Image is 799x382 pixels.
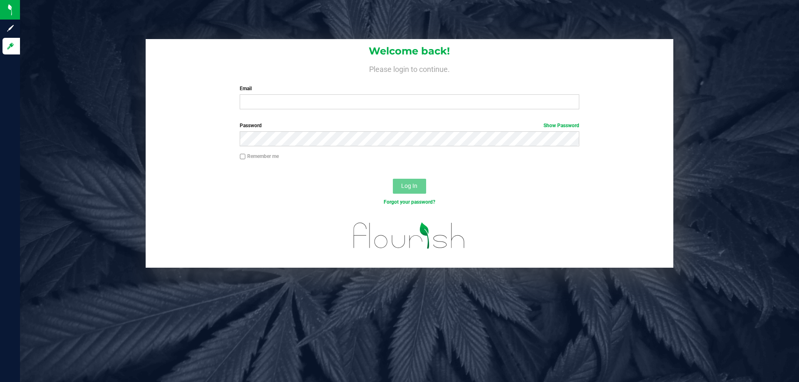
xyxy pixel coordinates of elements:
[543,123,579,128] a: Show Password
[240,154,246,160] input: Remember me
[343,214,475,257] img: flourish_logo.svg
[6,24,15,32] inline-svg: Sign up
[240,123,262,128] span: Password
[384,199,435,205] a: Forgot your password?
[401,182,417,189] span: Log In
[146,63,673,73] h4: Please login to continue.
[240,85,579,92] label: Email
[393,179,426,194] button: Log In
[146,46,673,57] h1: Welcome back!
[6,42,15,50] inline-svg: Log in
[240,153,279,160] label: Remember me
